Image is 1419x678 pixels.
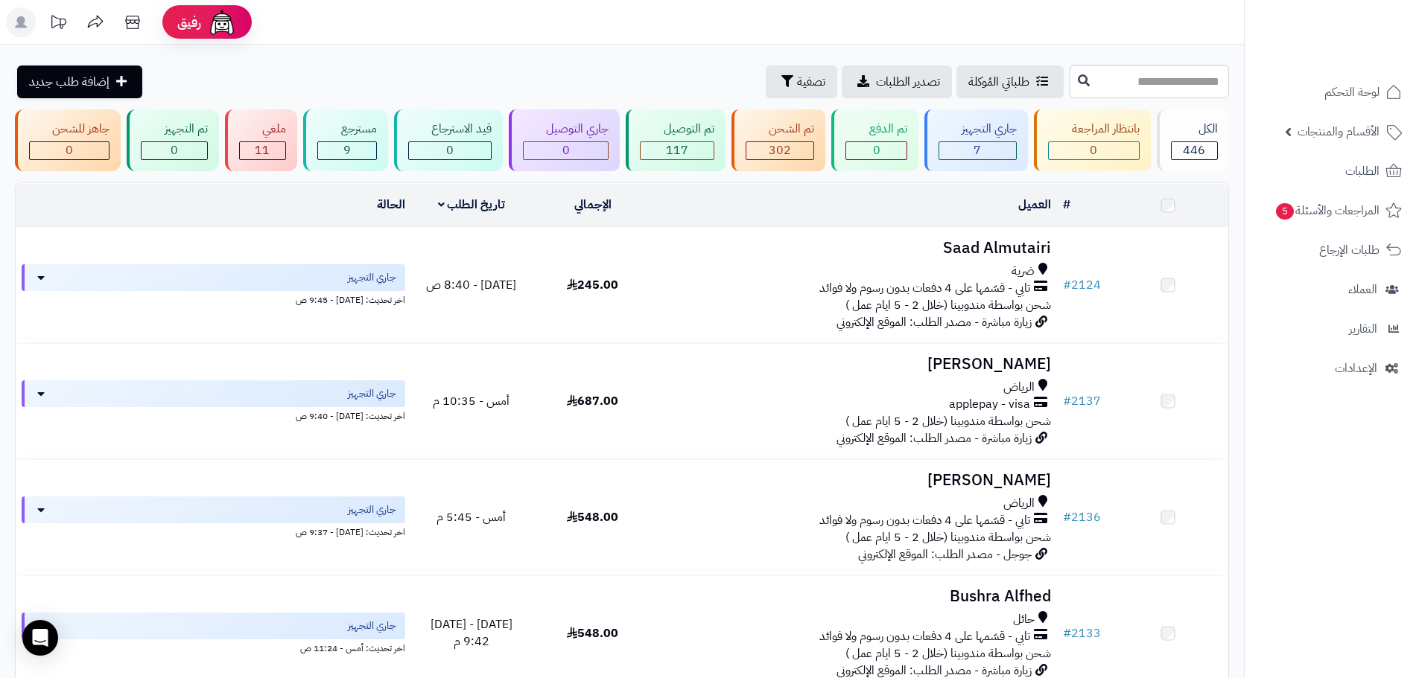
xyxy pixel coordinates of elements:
[574,196,612,214] a: الإجمالي
[1345,161,1380,182] span: الطلبات
[39,7,77,41] a: تحديثات المنصة
[1349,319,1377,339] span: التقارير
[567,276,618,294] span: 245.00
[171,141,178,159] span: 0
[1063,624,1101,642] a: #2133
[746,121,814,138] div: تم الشحن
[1171,121,1218,138] div: الكل
[348,270,396,285] span: جاري التجهيز
[29,73,109,91] span: إضافة طلب جديد
[1003,379,1035,396] span: الرياض
[426,276,516,294] span: [DATE] - 8:40 ص
[22,407,405,423] div: اخر تحديث: [DATE] - 9:40 ص
[659,356,1051,373] h3: [PERSON_NAME]
[659,240,1051,257] h3: Saad Almutairi
[1063,508,1101,526] a: #2136
[766,65,837,98] button: تصفية
[1049,142,1138,159] div: 0
[30,142,109,159] div: 0
[1013,611,1035,628] span: حائل
[845,121,907,138] div: تم الدفع
[377,196,405,214] a: الحالة
[1254,74,1410,110] a: لوحة التحكم
[819,512,1030,529] span: تابي - قسّمها على 4 دفعات بدون رسوم ولا فوائد
[623,109,728,171] a: تم التوصيل 117
[1063,196,1070,214] a: #
[1318,39,1405,71] img: logo-2.png
[1154,109,1232,171] a: الكل446
[845,528,1051,546] span: شحن بواسطة مندوبينا (خلال 2 - 5 ايام عمل )
[1335,358,1377,379] span: الإعدادات
[1063,624,1071,642] span: #
[1183,141,1205,159] span: 446
[845,412,1051,430] span: شحن بواسطة مندوبينا (خلال 2 - 5 ايام عمل )
[1031,109,1153,171] a: بانتظار المراجعة 0
[845,296,1051,314] span: شحن بواسطة مندوبينا (خلال 2 - 5 ايام عمل )
[22,620,58,656] div: Open Intercom Messenger
[240,142,285,159] div: 11
[1063,276,1101,294] a: #2124
[1090,141,1097,159] span: 0
[819,280,1030,297] span: تابي - قسّمها على 4 دفعات بدون رسوم ولا فوائد
[177,13,201,31] span: رفيق
[1298,121,1380,142] span: الأقسام والمنتجات
[659,472,1051,489] h3: [PERSON_NAME]
[659,588,1051,605] h3: Bushra Alfhed
[12,109,124,171] a: جاهز للشحن 0
[1254,193,1410,228] a: المراجعات والأسئلة5
[728,109,828,171] a: تم الشحن 302
[142,142,206,159] div: 0
[567,392,618,410] span: 687.00
[837,313,1032,331] span: زيارة مباشرة - مصدر الطلب: الموقع الإلكتروني
[17,65,142,98] a: إضافة طلب جديد
[66,141,73,159] span: 0
[666,141,688,159] span: 117
[348,502,396,517] span: جاري التجهيز
[124,109,221,171] a: تم التجهيز 0
[348,386,396,401] span: جاري التجهيز
[873,141,880,159] span: 0
[828,109,921,171] a: تم الدفع 0
[846,142,906,159] div: 0
[348,618,396,633] span: جاري التجهيز
[641,142,713,159] div: 117
[858,546,1032,563] span: جوجل - مصدر الطلب: الموقع الإلكتروني
[523,121,609,138] div: جاري التوصيل
[956,65,1064,98] a: طلباتي المُوكلة
[640,121,714,138] div: تم التوصيل
[1276,203,1294,220] span: 5
[1254,311,1410,347] a: التقارير
[562,141,570,159] span: 0
[409,142,491,159] div: 0
[22,523,405,539] div: اخر تحديث: [DATE] - 9:37 ص
[255,141,270,159] span: 11
[837,429,1032,447] span: زيارة مباشرة - مصدر الطلب: الموقع الإلكتروني
[1254,351,1410,386] a: الإعدادات
[819,628,1030,645] span: تابي - قسّمها على 4 دفعات بدون رسوم ولا فوائد
[437,508,506,526] span: أمس - 5:45 م
[1018,196,1051,214] a: العميل
[949,396,1030,413] span: applepay - visa
[842,65,952,98] a: تصدير الطلبات
[22,639,405,655] div: اخر تحديث: أمس - 11:24 ص
[431,615,512,650] span: [DATE] - [DATE] 9:42 م
[1254,153,1410,189] a: الطلبات
[524,142,608,159] div: 0
[1063,276,1071,294] span: #
[446,141,454,159] span: 0
[222,109,300,171] a: ملغي 11
[343,141,351,159] span: 9
[1063,392,1101,410] a: #2137
[1012,263,1035,280] span: ضرية
[769,141,791,159] span: 302
[1003,495,1035,512] span: الرياض
[300,109,390,171] a: مسترجع 9
[1319,240,1380,260] span: طلبات الإرجاع
[141,121,207,138] div: تم التجهيز
[746,142,813,159] div: 302
[317,121,376,138] div: مسترجع
[939,142,1016,159] div: 7
[1063,392,1071,410] span: #
[239,121,286,138] div: ملغي
[968,73,1029,91] span: طلباتي المُوكلة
